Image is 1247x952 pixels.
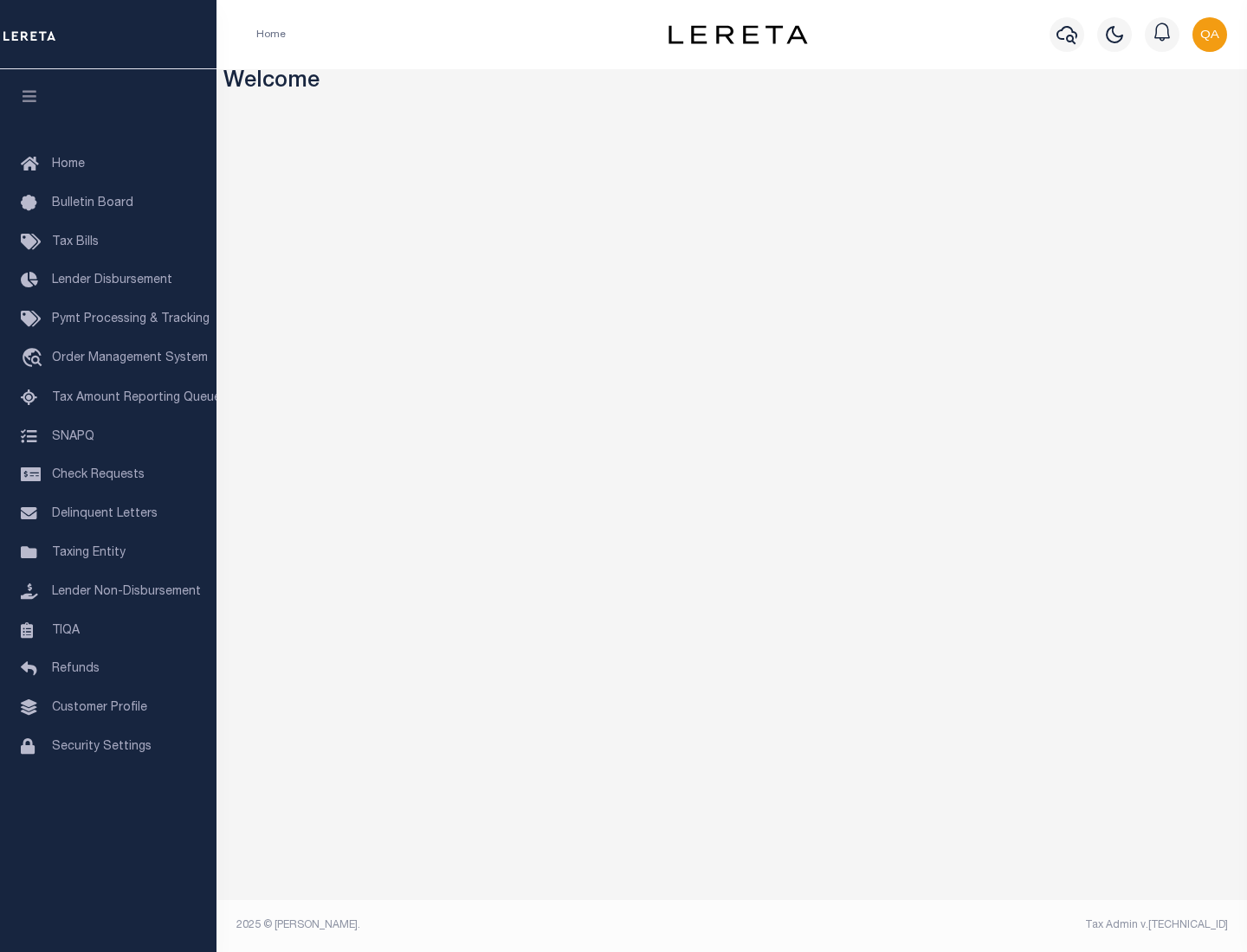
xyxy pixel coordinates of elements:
span: TIQA [52,624,80,636]
span: Security Settings [52,741,152,753]
span: Check Requests [52,469,145,481]
span: Order Management System [52,352,208,364]
div: Tax Admin v.[TECHNICAL_ID] [745,917,1228,933]
img: logo-dark.svg [669,25,807,44]
span: Lender Non-Disbursement [52,586,201,598]
span: Taxing Entity [52,547,126,559]
span: SNAPQ [52,430,94,442]
span: Lender Disbursement [52,274,172,286]
h3: Welcome [223,69,1241,96]
span: Refunds [52,663,100,675]
span: Bulletin Board [52,197,133,209]
span: Tax Bills [52,236,99,248]
span: Home [52,158,85,170]
div: 2025 © [PERSON_NAME]. [223,917,733,933]
span: Tax Amount Reporting Queue [52,392,221,404]
i: travel_explore [21,348,48,370]
li: Home [256,27,286,42]
span: Customer Profile [52,702,147,714]
img: svg+xml;base64,PHN2ZyB4bWxucz0iaHR0cDovL3d3dy53My5vcmcvMjAwMC9zdmciIHBvaW50ZXItZXZlbnRzPSJub25lIi... [1192,17,1227,52]
span: Pymt Processing & Tracking [52,313,210,325]
span: Delinquent Letters [52,508,158,520]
